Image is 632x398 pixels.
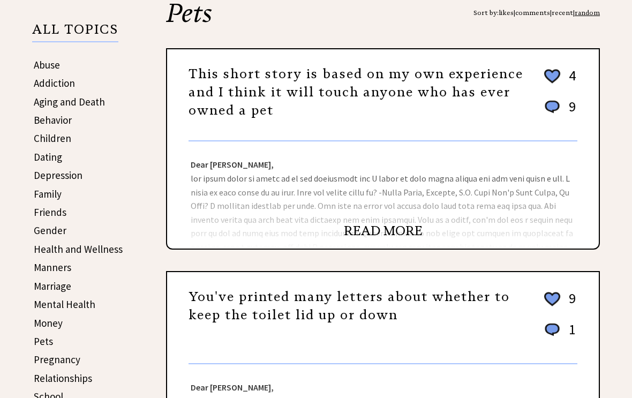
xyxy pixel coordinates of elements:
strong: Dear [PERSON_NAME], [191,160,274,170]
td: 4 [563,67,576,97]
a: likes [499,9,514,17]
p: ALL TOPICS [32,24,118,42]
a: Health and Wellness [34,243,123,256]
a: Abuse [34,59,60,72]
img: message_round%201.png [543,99,562,116]
a: Family [34,188,62,201]
a: Manners [34,261,71,274]
a: Gender [34,224,66,237]
a: random [575,9,600,17]
a: Addiction [34,77,75,90]
a: Dating [34,151,62,164]
div: lor ipsum dolor si ametc ad el sed doeiusmodt inc U labor et dolo magna aliqua eni adm veni quisn... [167,142,599,249]
a: Children [34,132,71,145]
a: Pets [34,335,53,348]
a: Marriage [34,280,71,293]
a: Money [34,317,63,330]
a: Relationships [34,372,92,385]
h2: Pets [166,1,600,49]
a: Behavior [34,114,72,127]
a: comments [515,9,550,17]
strong: Dear [PERSON_NAME], [191,382,274,393]
a: This short story is based on my own experience and I think it will touch anyone who has ever owne... [189,66,523,118]
td: 1 [563,321,576,349]
img: message_round%201.png [543,322,562,339]
a: Depression [34,169,82,182]
a: You've printed many letters about whether to keep the toilet lid up or down [189,289,510,324]
img: heart_outline%202.png [543,290,562,309]
a: READ MORE [344,223,423,239]
a: Friends [34,206,66,219]
td: 9 [563,290,576,320]
div: Sort by: | | | [473,1,600,26]
td: 9 [563,98,576,126]
a: Mental Health [34,298,95,311]
a: Aging and Death [34,96,105,109]
img: heart_outline%202.png [543,67,562,86]
a: Pregnancy [34,354,80,366]
a: recent [552,9,573,17]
